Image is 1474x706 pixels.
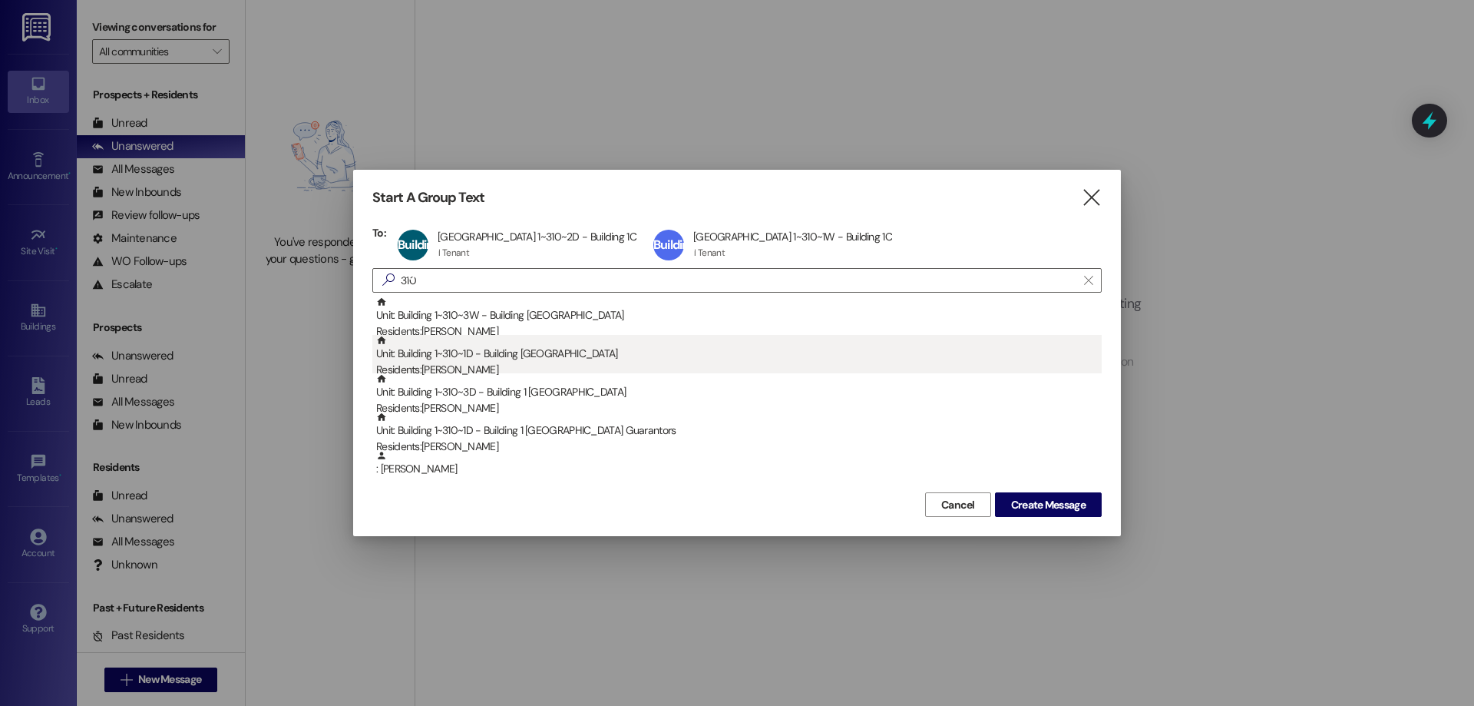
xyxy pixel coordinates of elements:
div: Residents: [PERSON_NAME] [376,400,1102,416]
button: Cancel [925,492,991,517]
div: [GEOGRAPHIC_DATA] 1~310~2D - Building 1C [438,230,636,244]
div: Unit: Building 1~310~1D - Building [GEOGRAPHIC_DATA] [376,335,1102,379]
div: Unit: Building 1~310~3D - Building 1 [GEOGRAPHIC_DATA] [376,373,1102,417]
div: : [PERSON_NAME] [372,450,1102,489]
h3: Start A Group Text [372,189,484,207]
div: Unit: Building 1~310~3W - Building [GEOGRAPHIC_DATA]Residents:[PERSON_NAME] [372,297,1102,335]
button: Create Message [995,492,1102,517]
div: Residents: [PERSON_NAME] [376,439,1102,455]
span: Cancel [941,497,975,513]
span: Building 1~310~1W [653,237,705,283]
div: 1 Tenant [438,247,469,259]
div: [GEOGRAPHIC_DATA] 1~310~1W - Building 1C [693,230,892,244]
button: Clear text [1076,269,1101,292]
i:  [376,272,401,288]
div: : [PERSON_NAME] [376,450,1102,477]
i:  [1084,274,1092,287]
h3: To: [372,226,386,240]
span: Building 1~310~2D [398,237,448,283]
div: 1 Tenant [693,247,725,259]
span: Create Message [1011,497,1086,513]
input: Search for any contact or apartment [401,270,1076,291]
div: Unit: Building 1~310~3D - Building 1 [GEOGRAPHIC_DATA]Residents:[PERSON_NAME] [372,373,1102,412]
div: Unit: Building 1~310~1D - Building [GEOGRAPHIC_DATA]Residents:[PERSON_NAME] [372,335,1102,373]
div: Residents: [PERSON_NAME] [376,323,1102,340]
div: Unit: Building 1~310~1D - Building 1 [GEOGRAPHIC_DATA] Guarantors [376,412,1102,456]
div: Unit: Building 1~310~1D - Building 1 [GEOGRAPHIC_DATA] GuarantorsResidents:[PERSON_NAME] [372,412,1102,450]
i:  [1081,190,1102,206]
div: Residents: [PERSON_NAME] [376,362,1102,378]
div: Unit: Building 1~310~3W - Building [GEOGRAPHIC_DATA] [376,297,1102,340]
